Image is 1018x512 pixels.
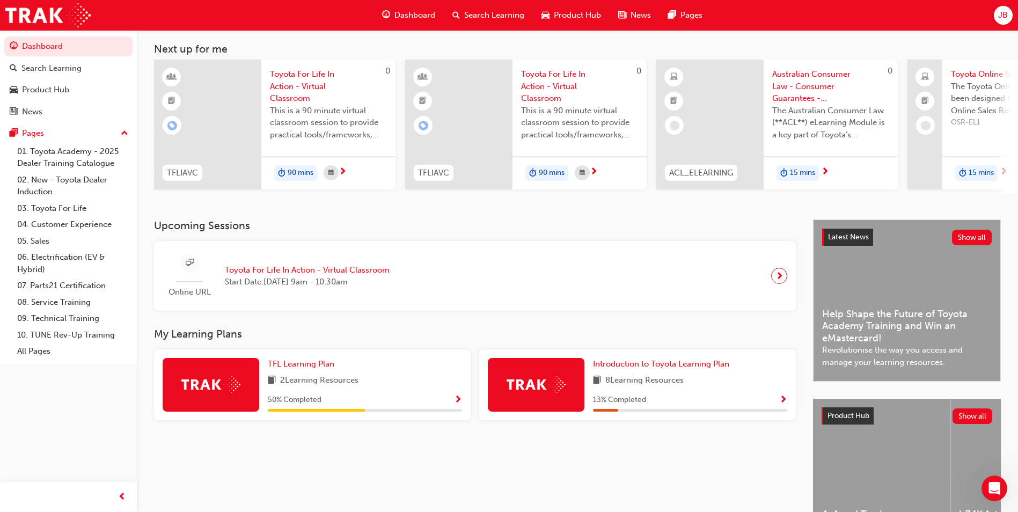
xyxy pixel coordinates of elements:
span: News [631,9,651,21]
button: Show all [953,408,993,424]
span: 0 [636,66,641,76]
span: car-icon [541,9,550,22]
a: news-iconNews [610,4,660,26]
a: Product HubShow all [822,407,992,425]
span: Australian Consumer Law - Consumer Guarantees - eLearning module [772,68,889,105]
span: booktick-icon [419,94,427,108]
span: Pages [680,9,702,21]
span: JB [998,9,1008,21]
span: booktick-icon [921,94,929,108]
span: learningRecordVerb_ENROLL-icon [419,121,428,130]
button: JB [994,6,1013,25]
button: Show Progress [779,393,787,407]
span: TFLIAVC [167,167,198,179]
span: next-icon [775,268,783,283]
div: News [22,106,42,118]
a: 05. Sales [13,233,133,250]
h3: Next up for me [137,43,1018,55]
span: guage-icon [10,42,18,52]
span: learningResourceType_ELEARNING-icon [670,70,678,84]
a: All Pages [13,343,133,360]
a: 0ACL_ELEARNINGAustralian Consumer Law - Consumer Guarantees - eLearning moduleThe Australian Cons... [656,60,898,189]
span: learningRecordVerb_ENROLL-icon [167,121,177,130]
span: Help Shape the Future of Toyota Academy Training and Win an eMastercard! [822,308,992,345]
span: Toyota For Life In Action - Virtual Classroom [521,68,638,105]
span: Start Date: [DATE] 9am - 10:30am [225,276,390,288]
div: Product Hub [22,84,69,96]
div: Search Learning [21,62,82,75]
span: duration-icon [959,166,966,180]
span: 13 % Completed [593,394,646,406]
span: Dashboard [394,9,435,21]
button: DashboardSearch LearningProduct HubNews [4,34,133,123]
span: This is a 90 minute virtual classroom session to provide practical tools/frameworks, behaviours a... [270,105,387,141]
span: search-icon [10,64,17,74]
span: The Australian Consumer Law (**ACL**) eLearning Module is a key part of Toyota’s compliance progr... [772,105,889,141]
a: 07. Parts21 Certification [13,277,133,294]
span: next-icon [1000,167,1008,177]
span: Show Progress [454,396,462,405]
span: Latest News [828,232,869,242]
button: Show all [952,230,992,245]
a: Online URLToyota For Life In Action - Virtual ClassroomStart Date:[DATE] 9am - 10:30am [163,250,787,303]
span: pages-icon [668,9,676,22]
span: 8 Learning Resources [605,374,684,387]
span: 2 Learning Resources [280,374,358,387]
span: TFLIAVC [418,167,449,179]
img: Trak [507,376,566,393]
a: Latest NewsShow allHelp Shape the Future of Toyota Academy Training and Win an eMastercard!Revolu... [813,220,1001,382]
img: Trak [181,376,240,393]
span: calendar-icon [328,166,334,180]
a: News [4,102,133,122]
a: 04. Customer Experience [13,216,133,233]
iframe: Intercom live chat [982,476,1007,501]
span: Show Progress [779,396,787,405]
span: Revolutionise the way you access and manage your learning resources. [822,344,992,368]
h3: My Learning Plans [154,328,796,340]
span: next-icon [590,167,598,177]
span: learningRecordVerb_NONE-icon [670,121,679,130]
button: Pages [4,123,133,143]
span: car-icon [10,85,18,95]
span: duration-icon [780,166,788,180]
a: guage-iconDashboard [373,4,444,26]
img: Trak [5,3,91,27]
span: book-icon [593,374,601,387]
span: calendar-icon [580,166,585,180]
a: search-iconSearch Learning [444,4,533,26]
span: learningResourceType_INSTRUCTOR_LED-icon [168,70,175,84]
span: news-icon [618,9,626,22]
button: Show Progress [454,393,462,407]
a: 08. Service Training [13,294,133,311]
span: Product Hub [827,411,869,420]
span: Toyota For Life In Action - Virtual Classroom [225,264,390,276]
span: Online URL [163,286,216,298]
span: next-icon [339,167,347,177]
span: This is a 90 minute virtual classroom session to provide practical tools/frameworks, behaviours a... [521,105,638,141]
a: Dashboard [4,36,133,56]
a: Latest NewsShow all [822,229,992,246]
a: Product Hub [4,80,133,100]
span: Product Hub [554,9,601,21]
span: next-icon [821,167,829,177]
span: learningRecordVerb_NONE-icon [921,121,931,130]
span: duration-icon [529,166,537,180]
span: Toyota For Life In Action - Virtual Classroom [270,68,387,105]
a: TFL Learning Plan [268,358,339,370]
span: 15 mins [969,167,994,179]
span: pages-icon [10,129,18,138]
span: 90 mins [288,167,313,179]
a: car-iconProduct Hub [533,4,610,26]
a: 03. Toyota For Life [13,200,133,217]
a: 0TFLIAVCToyota For Life In Action - Virtual ClassroomThis is a 90 minute virtual classroom sessio... [405,60,647,189]
a: 10. TUNE Rev-Up Training [13,327,133,343]
a: 09. Technical Training [13,310,133,327]
a: 06. Electrification (EV & Hybrid) [13,249,133,277]
span: Introduction to Toyota Learning Plan [593,359,729,369]
span: sessionType_ONLINE_URL-icon [186,257,194,270]
span: book-icon [268,374,276,387]
a: 02. New - Toyota Dealer Induction [13,172,133,200]
span: duration-icon [278,166,285,180]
